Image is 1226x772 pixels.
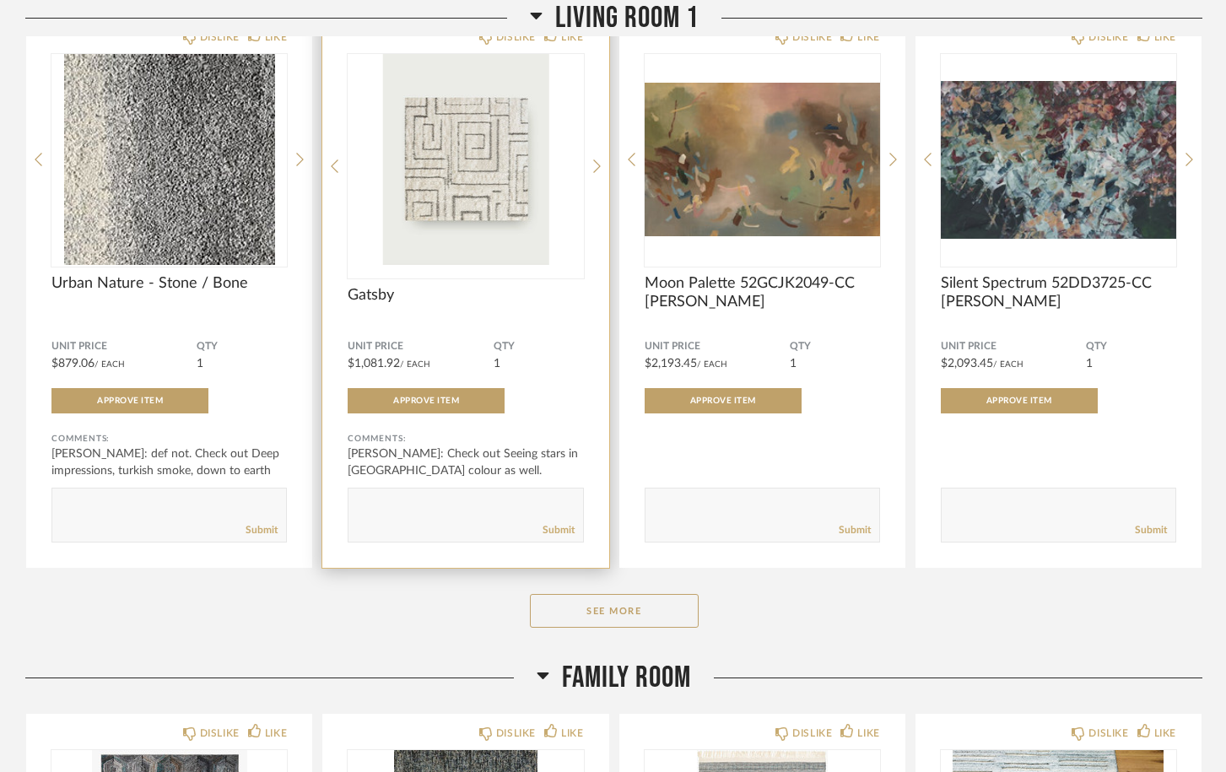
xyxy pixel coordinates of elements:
a: Submit [839,523,871,537]
div: DISLIKE [1088,725,1128,742]
div: Comments: [51,430,287,447]
div: LIKE [857,725,879,742]
img: undefined [348,54,583,265]
span: Approve Item [690,397,756,405]
span: $2,193.45 [645,358,697,370]
span: 1 [1086,358,1093,370]
div: LIKE [561,29,583,46]
div: [PERSON_NAME]: Check out Seeing stars in [GEOGRAPHIC_DATA] colour as well. [348,445,583,479]
button: Approve Item [348,388,505,413]
div: 0 [348,54,583,265]
div: DISLIKE [200,725,240,742]
span: $879.06 [51,358,95,370]
span: / Each [993,360,1023,369]
a: Submit [543,523,575,537]
span: / Each [95,360,125,369]
img: undefined [645,54,880,265]
span: Family Room [562,660,691,696]
span: Urban Nature - Stone / Bone [51,274,287,293]
span: 1 [197,358,203,370]
span: Gatsby [348,286,583,305]
img: undefined [51,54,287,265]
button: Approve Item [51,388,208,413]
span: QTY [790,340,880,354]
span: 1 [790,358,797,370]
span: Unit Price [348,340,493,354]
div: Comments: [348,430,583,447]
div: DISLIKE [792,29,832,46]
img: undefined [941,54,1176,265]
span: Moon Palette 52GCJK2049-CC [PERSON_NAME] [645,274,880,311]
span: QTY [197,340,287,354]
div: LIKE [1154,725,1176,742]
div: DISLIKE [496,725,536,742]
div: DISLIKE [496,29,536,46]
a: Submit [1135,523,1167,537]
span: QTY [1086,340,1176,354]
div: LIKE [265,725,287,742]
a: Submit [246,523,278,537]
div: DISLIKE [200,29,240,46]
div: DISLIKE [1088,29,1128,46]
span: QTY [494,340,584,354]
div: LIKE [265,29,287,46]
button: See More [530,594,699,628]
span: Unit Price [645,340,790,354]
div: LIKE [561,725,583,742]
span: Approve Item [97,397,163,405]
span: Approve Item [393,397,459,405]
span: Silent Spectrum 52DD3725-CC [PERSON_NAME] [941,274,1176,311]
div: DISLIKE [792,725,832,742]
span: / Each [697,360,727,369]
span: / Each [400,360,430,369]
button: Approve Item [645,388,802,413]
div: LIKE [1154,29,1176,46]
span: Unit Price [51,340,197,354]
div: [PERSON_NAME]: def not. Check out Deep impressions, turkish smoke, down to earth a... [51,445,287,496]
div: LIKE [857,29,879,46]
span: $2,093.45 [941,358,993,370]
button: Approve Item [941,388,1098,413]
span: Approve Item [986,397,1052,405]
span: 1 [494,358,500,370]
span: $1,081.92 [348,358,400,370]
span: Unit Price [941,340,1086,354]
